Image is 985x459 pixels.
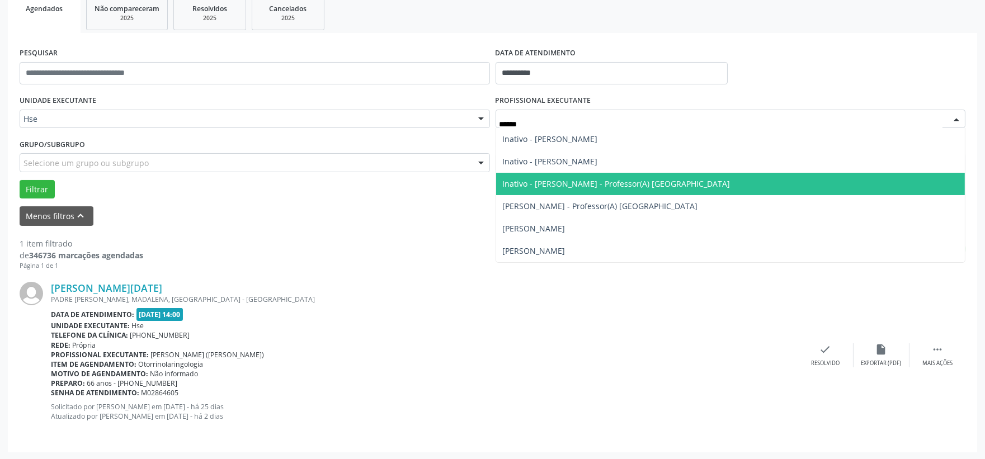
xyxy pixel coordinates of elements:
button: Menos filtroskeyboard_arrow_up [20,206,93,226]
b: Senha de atendimento: [51,388,139,398]
span: Selecione um grupo ou subgrupo [23,157,149,169]
b: Motivo de agendamento: [51,369,148,378]
span: [PERSON_NAME] - Professor(A) [GEOGRAPHIC_DATA] [503,201,698,211]
div: Mais ações [922,359,953,367]
span: Hse [132,321,144,330]
label: Grupo/Subgrupo [20,136,85,153]
div: 2025 [95,14,159,22]
span: Agendados [26,4,63,13]
div: 1 item filtrado [20,238,143,249]
b: Unidade executante: [51,321,130,330]
div: 2025 [182,14,238,22]
label: DATA DE ATENDIMENTO [496,45,576,62]
span: Não informado [150,369,199,378]
span: Hse [23,113,467,125]
strong: 346736 marcações agendadas [29,250,143,261]
span: [PERSON_NAME] ([PERSON_NAME]) [151,350,265,359]
a: [PERSON_NAME][DATE] [51,282,162,294]
i: keyboard_arrow_up [75,210,87,222]
label: UNIDADE EXECUTANTE [20,92,96,110]
p: Solicitado por [PERSON_NAME] em [DATE] - há 25 dias Atualizado por [PERSON_NAME] em [DATE] - há 2... [51,402,798,421]
span: [DATE] 14:00 [136,308,183,321]
label: PESQUISAR [20,45,58,62]
span: [PERSON_NAME] [503,223,565,234]
img: img [20,282,43,305]
button: Filtrar [20,180,55,199]
span: [PHONE_NUMBER] [130,330,190,340]
span: M02864605 [142,388,179,398]
b: Item de agendamento: [51,359,136,369]
span: Inativo - [PERSON_NAME] [503,134,598,144]
b: Rede: [51,340,70,350]
span: Inativo - [PERSON_NAME] [503,156,598,167]
span: Resolvidos [192,4,227,13]
div: Exportar (PDF) [861,359,902,367]
i: insert_drive_file [875,343,888,356]
div: de [20,249,143,261]
span: Otorrinolaringologia [139,359,204,369]
i: check [819,343,832,356]
b: Profissional executante: [51,350,149,359]
span: [PERSON_NAME] [503,245,565,256]
div: Resolvido [811,359,840,367]
b: Data de atendimento: [51,310,134,319]
span: Própria [73,340,96,350]
b: Preparo: [51,378,85,388]
span: Não compareceram [95,4,159,13]
div: 2025 [260,14,316,22]
div: PADRE [PERSON_NAME], MADALENA, [GEOGRAPHIC_DATA] - [GEOGRAPHIC_DATA] [51,295,798,304]
label: PROFISSIONAL EXECUTANTE [496,92,591,110]
span: Cancelados [270,4,307,13]
span: Inativo - [PERSON_NAME] - Professor(A) [GEOGRAPHIC_DATA] [503,178,730,189]
span: 66 anos - [PHONE_NUMBER] [87,378,178,388]
i:  [931,343,944,356]
div: Página 1 de 1 [20,261,143,271]
b: Telefone da clínica: [51,330,128,340]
